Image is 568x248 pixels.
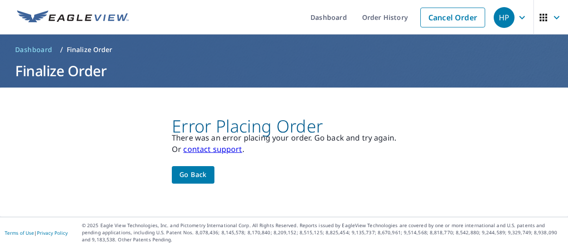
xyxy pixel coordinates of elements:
[172,121,396,132] p: Error Placing Order
[15,45,53,54] span: Dashboard
[67,45,113,54] p: Finalize Order
[183,144,242,154] a: contact support
[5,230,68,236] p: |
[172,143,396,155] p: Or .
[5,230,34,236] a: Terms of Use
[17,10,129,25] img: EV Logo
[179,169,207,181] span: Go back
[172,132,396,143] p: There was an error placing your order. Go back and try again.
[11,42,557,57] nav: breadcrumb
[494,7,515,28] div: HP
[11,42,56,57] a: Dashboard
[420,8,485,27] a: Cancel Order
[11,61,557,80] h1: Finalize Order
[172,166,214,184] button: Go back
[60,44,63,55] li: /
[82,222,563,243] p: © 2025 Eagle View Technologies, Inc. and Pictometry International Corp. All Rights Reserved. Repo...
[37,230,68,236] a: Privacy Policy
